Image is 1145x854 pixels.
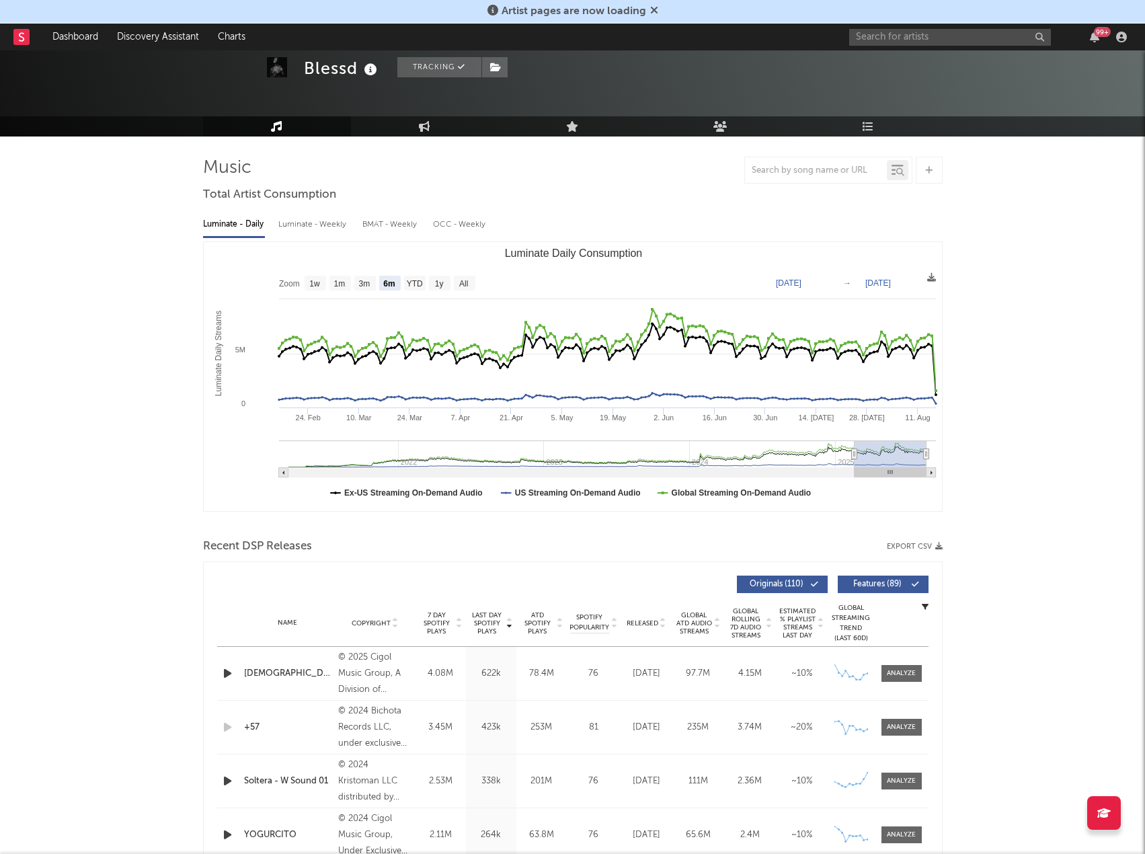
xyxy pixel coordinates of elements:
text: 21. Apr [500,414,523,422]
div: © 2024 Kristoman LLC distributed by Warner Music Latina Inc. [338,757,411,806]
div: [DATE] [624,667,669,681]
text: 1y [434,279,443,288]
div: OCC - Weekly [433,213,487,236]
div: 264k [469,828,513,842]
a: Discovery Assistant [108,24,208,50]
text: 7. Apr [450,414,470,422]
text: 24. Mar [397,414,422,422]
text: 24. Feb [295,414,320,422]
button: 99+ [1090,32,1099,42]
text: 10. Mar [346,414,372,422]
text: Zoom [279,279,300,288]
button: Originals(110) [737,576,828,593]
div: © 2025 Cigol Music Group, A Division of Globalatino Music Partners, Under exclusive license to Wa... [338,650,411,698]
text: 16. Jun [702,414,726,422]
div: 4.08M [419,667,463,681]
text: 1m [333,279,345,288]
div: Luminate - Daily [203,213,265,236]
div: 76 [570,667,617,681]
div: 338k [469,775,513,788]
div: 81 [570,721,617,734]
span: Dismiss [650,6,658,17]
text: YTD [406,279,422,288]
text: Luminate Daily Streams [213,311,223,396]
text: 5. May [551,414,574,422]
div: 423k [469,721,513,734]
div: 111M [676,775,721,788]
div: BMAT - Weekly [362,213,420,236]
div: 622k [469,667,513,681]
span: Global ATD Audio Streams [676,611,713,635]
text: 11. Aug [905,414,930,422]
text: 14. [DATE] [798,414,834,422]
div: 253M [520,721,563,734]
text: Luminate Daily Consumption [504,247,642,259]
span: ATD Spotify Plays [520,611,555,635]
span: Estimated % Playlist Streams Last Day [779,607,816,639]
a: Soltera - W Sound 01 [244,775,332,788]
div: 2.11M [419,828,463,842]
text: 19. May [600,414,627,422]
a: YOGURCITO [244,828,332,842]
div: 63.8M [520,828,563,842]
div: Luminate - Weekly [278,213,349,236]
div: 3.74M [727,721,773,734]
div: 201M [520,775,563,788]
a: +57 [244,721,332,734]
div: 2.36M [727,775,773,788]
text: 5M [235,346,245,354]
div: 76 [570,775,617,788]
span: Total Artist Consumption [203,187,336,203]
text: Ex-US Streaming On-Demand Audio [344,488,483,498]
a: Charts [208,24,255,50]
div: 4.15M [727,667,773,681]
text: 3m [358,279,370,288]
text: US Streaming On-Demand Audio [514,488,640,498]
span: Recent DSP Releases [203,539,312,555]
span: Artist pages are now loading [502,6,646,17]
div: ~ 10 % [779,828,824,842]
text: Global Streaming On-Demand Audio [671,488,811,498]
text: All [459,279,468,288]
div: 3.45M [419,721,463,734]
text: 1w [309,279,320,288]
div: 97.7M [676,667,721,681]
text: 6m [383,279,395,288]
text: → [843,278,851,288]
div: [DATE] [624,721,669,734]
span: Last Day Spotify Plays [469,611,505,635]
div: © 2024 Bichota Records LLC, under exclusive license to Interscope Records [338,703,411,752]
div: 2.4M [727,828,773,842]
text: 30. Jun [753,414,777,422]
a: Dashboard [43,24,108,50]
div: 2.53M [419,775,463,788]
div: [DATE] [624,775,669,788]
div: 235M [676,721,721,734]
div: Global Streaming Trend (Last 60D) [831,603,871,644]
span: 7 Day Spotify Plays [419,611,455,635]
span: Global Rolling 7D Audio Streams [727,607,764,639]
div: 76 [570,828,617,842]
button: Tracking [397,57,481,77]
a: [DEMOGRAPHIC_DATA] [244,667,332,681]
div: Name [244,618,332,628]
div: [DATE] [624,828,669,842]
div: 65.6M [676,828,721,842]
input: Search by song name or URL [745,165,887,176]
text: [DATE] [776,278,801,288]
button: Export CSV [887,543,943,551]
text: 0 [241,399,245,407]
div: 78.4M [520,667,563,681]
button: Features(89) [838,576,929,593]
svg: Luminate Daily Consumption [204,242,943,511]
span: Originals ( 110 ) [746,580,807,588]
div: 99 + [1094,27,1111,37]
div: Blessd [304,57,381,79]
span: Spotify Popularity [569,613,609,633]
span: Features ( 89 ) [846,580,908,588]
span: Released [627,619,658,627]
